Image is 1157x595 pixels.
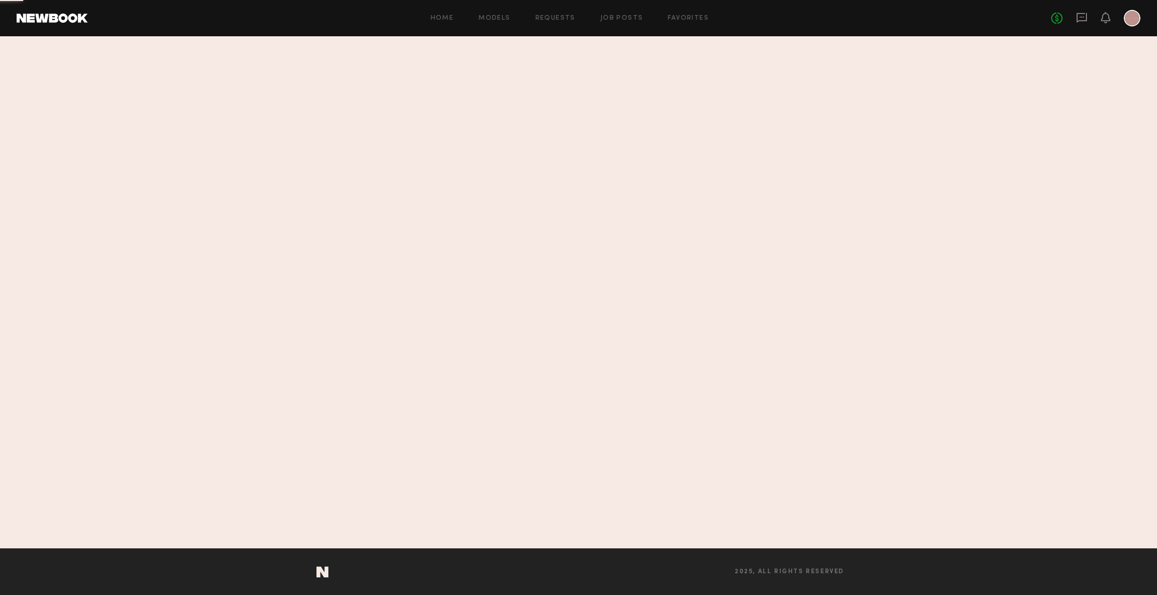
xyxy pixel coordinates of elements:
a: Requests [535,15,575,22]
span: 2025, all rights reserved [735,569,844,575]
a: Models [478,15,510,22]
a: Favorites [668,15,709,22]
a: Home [431,15,454,22]
a: Job Posts [600,15,643,22]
